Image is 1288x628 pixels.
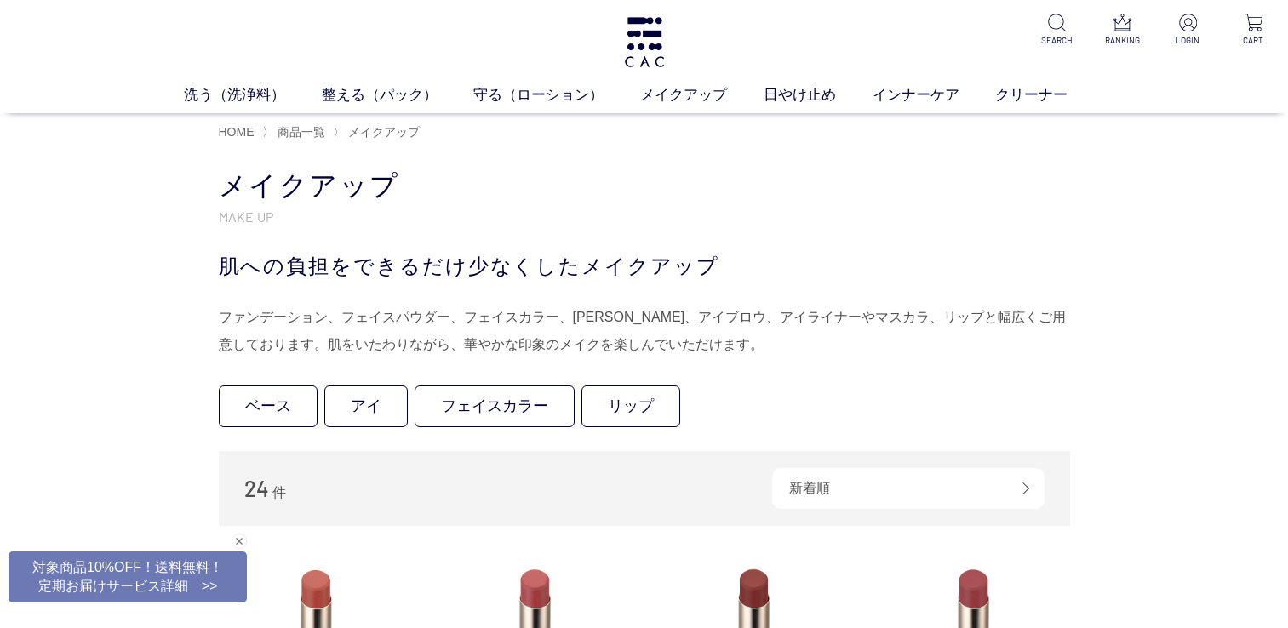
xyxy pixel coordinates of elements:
[1102,34,1143,47] p: RANKING
[622,17,667,67] img: logo
[581,385,680,427] a: リップ
[995,84,1104,106] a: クリーナー
[1036,14,1078,47] a: SEARCH
[345,125,420,139] a: メイクアップ
[272,485,286,500] span: 件
[772,468,1045,509] div: 新着順
[1167,34,1209,47] p: LOGIN
[184,84,322,106] a: 洗う（洗浄料）
[324,385,408,427] a: アイ
[219,168,1070,204] h1: メイクアップ
[348,125,420,139] span: メイクアップ
[219,304,1070,358] div: ファンデーション、フェイスパウダー、フェイスカラー、[PERSON_NAME]、アイブロウ、アイライナーやマスカラ、リップと幅広くご用意しております。肌をいたわりながら、華やかな印象のメイクを楽...
[322,84,474,106] a: 整える（パック）
[473,84,640,106] a: 守る（ローション）
[244,475,269,501] span: 24
[1233,14,1274,47] a: CART
[1233,34,1274,47] p: CART
[873,84,996,106] a: インナーケア
[415,385,575,427] a: フェイスカラー
[219,251,1070,282] div: 肌への負担をできるだけ少なくしたメイクアップ
[1036,34,1078,47] p: SEARCH
[764,84,873,106] a: 日やけ止め
[1167,14,1209,47] a: LOGIN
[1102,14,1143,47] a: RANKING
[262,124,329,140] li: 〉
[333,124,424,140] li: 〉
[640,84,764,106] a: メイクアップ
[219,125,255,139] a: HOME
[278,125,325,139] span: 商品一覧
[274,125,325,139] a: 商品一覧
[219,208,1070,226] p: MAKE UP
[219,385,318,427] a: ベース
